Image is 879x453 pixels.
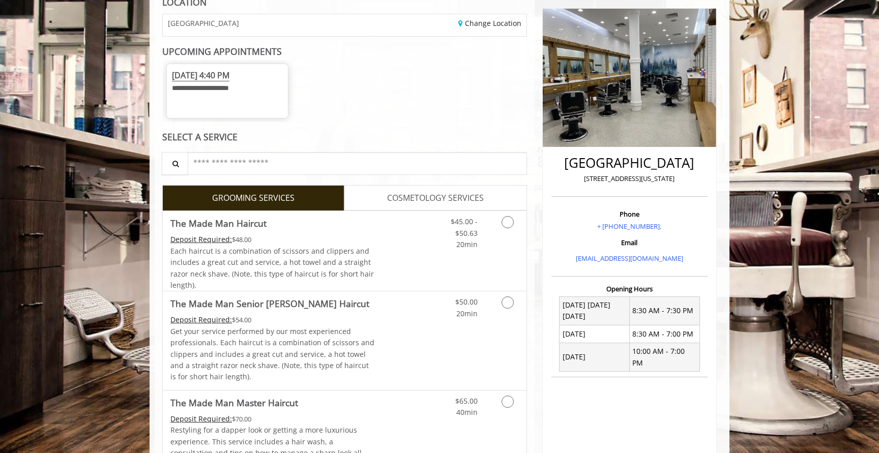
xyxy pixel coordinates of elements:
b: UPCOMING APPOINTMENTS [162,45,282,57]
h2: [GEOGRAPHIC_DATA] [554,156,705,170]
b: The Made Man Haircut [170,216,267,230]
span: $65.00 [455,396,478,406]
td: 10:00 AM - 7:00 PM [629,343,699,372]
span: 40min [456,407,478,417]
span: [DATE] 4:40 PM [172,70,229,81]
span: GROOMING SERVICES [212,192,295,205]
a: + [PHONE_NUMBER]. [597,222,661,231]
p: [STREET_ADDRESS][US_STATE] [554,173,705,184]
td: 8:30 AM - 7:00 PM [629,325,699,343]
span: $50.00 [455,297,478,307]
td: 8:30 AM - 7:30 PM [629,296,699,325]
b: The Made Man Master Haircut [170,396,298,410]
span: [GEOGRAPHIC_DATA] [168,19,239,27]
p: Get your service performed by our most experienced professionals. Each haircut is a combination o... [170,326,375,383]
a: [EMAIL_ADDRESS][DOMAIN_NAME] [576,254,683,263]
span: Each haircut is a combination of scissors and clippers and includes a great cut and service, a ho... [170,246,374,290]
span: This service needs some Advance to be paid before we block your appointment [170,234,232,244]
td: [DATE] [560,343,630,372]
span: This service needs some Advance to be paid before we block your appointment [170,414,232,424]
span: 20min [456,309,478,318]
span: $45.00 - $50.63 [451,217,478,237]
div: $54.00 [170,314,375,325]
div: $70.00 [170,413,375,425]
h3: Opening Hours [551,285,708,292]
div: $48.00 [170,234,375,245]
span: 20min [456,239,478,249]
td: [DATE] [560,325,630,343]
div: SELECT A SERVICE [162,132,527,142]
span: COSMETOLOGY SERVICES [387,192,484,205]
h3: Email [554,239,705,246]
span: This service needs some Advance to be paid before we block your appointment [170,315,232,324]
a: Change Location [458,18,521,28]
b: The Made Man Senior [PERSON_NAME] Haircut [170,296,369,311]
button: Service Search [162,152,188,175]
h3: Phone [554,210,705,218]
td: [DATE] [DATE] [DATE] [560,296,630,325]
